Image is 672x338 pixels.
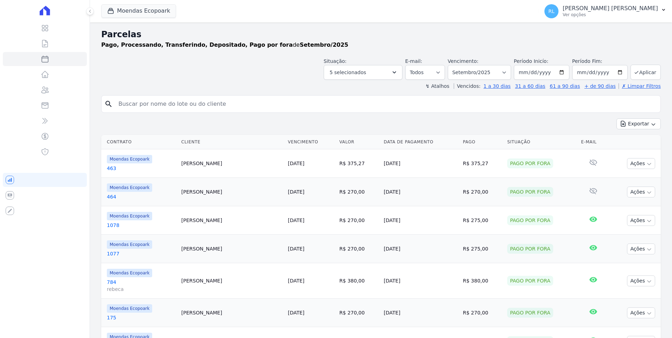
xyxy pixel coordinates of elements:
input: Buscar por nome do lote ou do cliente [114,97,658,111]
td: [PERSON_NAME] [179,263,285,299]
td: R$ 270,00 [337,178,381,206]
span: Moendas Ecopoark [107,183,152,192]
p: Ver opções [563,12,658,18]
label: Situação: [324,58,347,64]
a: [DATE] [288,217,304,223]
th: Pago [460,135,504,149]
td: [PERSON_NAME] [179,299,285,327]
p: [PERSON_NAME] [PERSON_NAME] [563,5,658,12]
a: 463 [107,165,176,172]
a: [DATE] [288,189,304,195]
td: R$ 270,00 [460,299,504,327]
th: E-mail [578,135,608,149]
td: [PERSON_NAME] [179,206,285,235]
td: R$ 380,00 [460,263,504,299]
button: Ações [627,243,655,254]
label: Vencimento: [448,58,478,64]
label: ↯ Atalhos [425,83,449,89]
a: ✗ Limpar Filtros [619,83,661,89]
button: Exportar [616,118,661,129]
div: Pago por fora [507,158,553,168]
p: de [101,41,348,49]
span: Moendas Ecopoark [107,155,152,163]
td: [DATE] [381,235,460,263]
span: 5 selecionados [330,68,366,77]
i: search [104,100,113,108]
label: Período Inicío: [514,58,548,64]
a: 1 a 30 dias [484,83,511,89]
a: 175 [107,314,176,321]
button: Moendas Ecopoark [101,4,176,18]
td: [DATE] [381,263,460,299]
a: [DATE] [288,278,304,284]
a: + de 90 dias [584,83,616,89]
a: [DATE] [288,246,304,252]
label: Período Fim: [572,58,628,65]
td: R$ 380,00 [337,263,381,299]
a: 1078 [107,222,176,229]
span: Moendas Ecopoark [107,304,152,313]
span: rebeca [107,286,176,293]
a: [DATE] [288,161,304,166]
a: 784rebeca [107,279,176,293]
td: [DATE] [381,206,460,235]
a: 61 a 90 dias [550,83,580,89]
a: [DATE] [288,310,304,316]
td: [DATE] [381,149,460,178]
th: Situação [504,135,578,149]
td: R$ 275,00 [460,235,504,263]
label: Vencidos: [454,83,480,89]
span: Moendas Ecopoark [107,269,152,277]
td: [DATE] [381,299,460,327]
span: RL [548,9,555,14]
td: [DATE] [381,178,460,206]
button: Ações [627,307,655,318]
th: Contrato [101,135,179,149]
button: Ações [627,275,655,286]
td: R$ 270,00 [337,299,381,327]
div: Pago por fora [507,215,553,225]
h2: Parcelas [101,28,661,41]
button: RL [PERSON_NAME] [PERSON_NAME] Ver opções [539,1,672,21]
span: Moendas Ecopoark [107,212,152,220]
strong: Setembro/2025 [300,41,348,48]
td: [PERSON_NAME] [179,149,285,178]
td: R$ 375,27 [460,149,504,178]
td: R$ 270,00 [460,178,504,206]
td: [PERSON_NAME] [179,178,285,206]
th: Vencimento [285,135,337,149]
td: [PERSON_NAME] [179,235,285,263]
td: R$ 270,00 [337,206,381,235]
div: Pago por fora [507,187,553,197]
label: E-mail: [405,58,422,64]
strong: Pago, Processando, Transferindo, Depositado, Pago por fora [101,41,293,48]
a: 31 a 60 dias [515,83,545,89]
td: R$ 275,00 [460,206,504,235]
button: 5 selecionados [324,65,402,80]
span: Moendas Ecopoark [107,240,152,249]
a: 464 [107,193,176,200]
button: Ações [627,187,655,197]
td: R$ 270,00 [337,235,381,263]
button: Ações [627,158,655,169]
button: Ações [627,215,655,226]
div: Pago por fora [507,308,553,318]
button: Aplicar [631,65,661,80]
th: Data de Pagamento [381,135,460,149]
div: Pago por fora [507,276,553,286]
th: Cliente [179,135,285,149]
a: 1077 [107,250,176,257]
div: Pago por fora [507,244,553,254]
